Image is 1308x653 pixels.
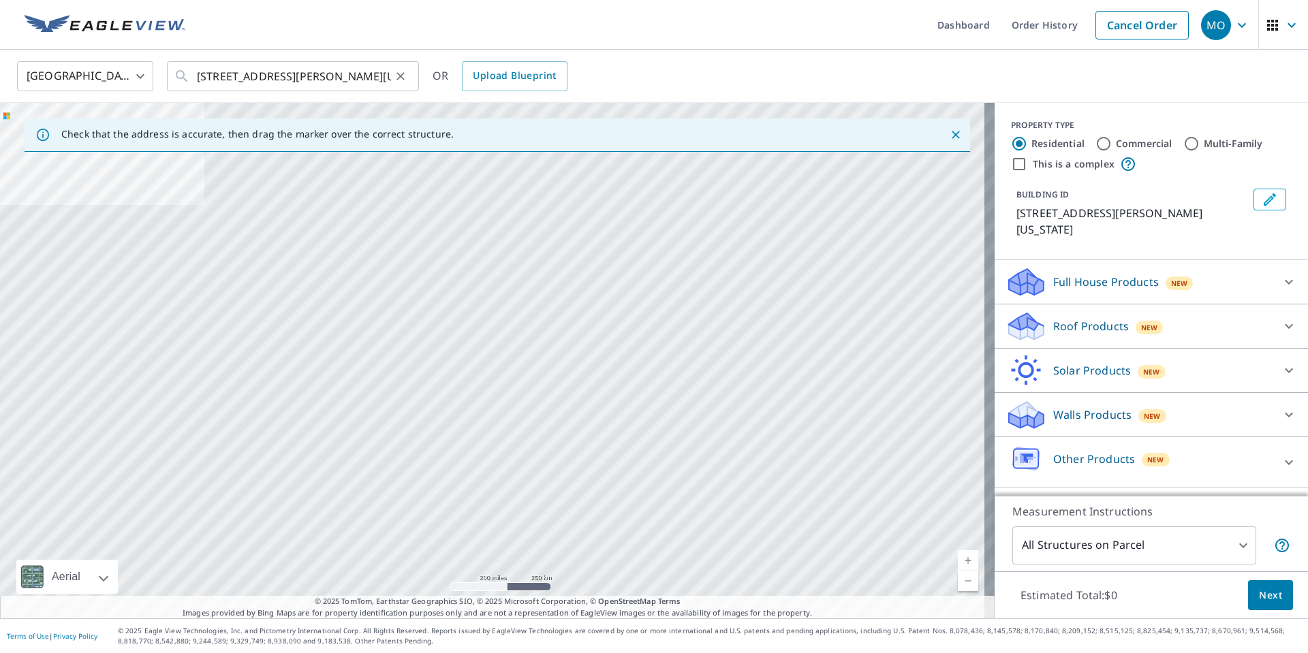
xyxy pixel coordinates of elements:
span: New [1143,366,1160,377]
div: Full House ProductsNew [1006,266,1297,298]
div: Aerial [48,560,84,594]
label: Residential [1031,137,1085,150]
span: New [1147,454,1164,465]
div: Aerial [16,560,118,594]
a: Cancel Order [1095,11,1189,39]
span: New [1141,322,1158,333]
span: Next [1259,587,1282,604]
p: [STREET_ADDRESS][PERSON_NAME][US_STATE] [1016,205,1248,238]
p: Other Products [1053,451,1135,467]
a: Upload Blueprint [462,61,567,91]
p: Check that the address is accurate, then drag the marker over the correct structure. [61,128,454,140]
p: Estimated Total: $0 [1010,580,1128,610]
a: Privacy Policy [53,631,97,641]
p: Walls Products [1053,407,1132,423]
p: | [7,632,97,640]
div: [GEOGRAPHIC_DATA] [17,57,153,95]
span: Your report will include each building or structure inside the parcel boundary. In some cases, du... [1274,537,1290,554]
button: Next [1248,580,1293,611]
div: Walls ProductsNew [1006,398,1297,431]
a: OpenStreetMap [598,596,655,606]
div: MO [1201,10,1231,40]
label: Multi-Family [1204,137,1263,150]
div: Solar ProductsNew [1006,354,1297,387]
button: Edit building 1 [1253,189,1286,210]
span: New [1171,278,1188,289]
p: Solar Products [1053,362,1131,379]
a: Terms of Use [7,631,49,641]
button: Clear [391,67,410,86]
div: PROPERTY TYPE [1011,119,1292,131]
a: Current Level 5, Zoom In [958,550,978,571]
p: Measurement Instructions [1012,503,1290,520]
span: © 2025 TomTom, Earthstar Geographics SIO, © 2025 Microsoft Corporation, © [315,596,681,607]
img: EV Logo [25,15,185,35]
label: Commercial [1116,137,1172,150]
div: OR [433,61,567,91]
button: Close [947,126,965,144]
p: Full House Products [1053,274,1159,290]
a: Terms [658,596,681,606]
span: New [1144,411,1161,421]
div: All Structures on Parcel [1012,526,1256,564]
p: BUILDING ID [1016,189,1069,200]
div: Other ProductsNew [1006,443,1297,481]
div: Roof ProductsNew [1006,310,1297,343]
label: This is a complex [1033,157,1115,171]
p: © 2025 Eagle View Technologies, Inc. and Pictometry International Corp. All Rights Reserved. Repo... [118,626,1301,646]
a: Current Level 5, Zoom Out [958,571,978,591]
p: Roof Products [1053,318,1129,334]
input: Search by address or latitude-longitude [197,57,391,95]
span: Upload Blueprint [473,67,556,84]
